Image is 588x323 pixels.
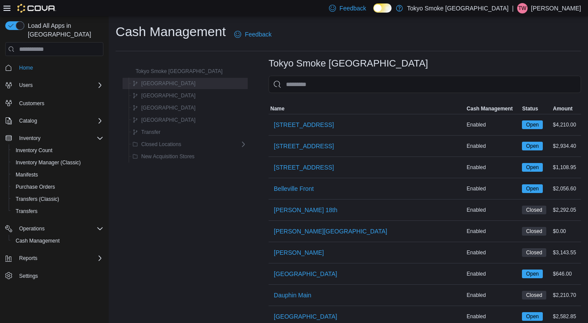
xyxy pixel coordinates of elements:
[522,206,546,214] span: Closed
[551,269,581,279] div: $646.00
[526,291,542,299] span: Closed
[129,139,185,150] button: Closed Locations
[16,80,103,90] span: Users
[12,145,56,156] a: Inventory Count
[274,227,387,236] span: [PERSON_NAME][GEOGRAPHIC_DATA]
[12,182,59,192] a: Purchase Orders
[16,237,60,244] span: Cash Management
[526,121,538,129] span: Open
[12,206,103,216] span: Transfers
[465,247,521,258] div: Enabled
[9,235,107,247] button: Cash Management
[465,183,521,194] div: Enabled
[129,151,198,162] button: New Acquisition Stores
[16,159,81,166] span: Inventory Manager (Classic)
[274,120,334,129] span: [STREET_ADDRESS]
[551,183,581,194] div: $2,056.60
[526,249,542,256] span: Closed
[116,23,226,40] h1: Cash Management
[16,208,37,215] span: Transfers
[9,193,107,205] button: Transfers (Classic)
[141,92,196,99] span: [GEOGRAPHIC_DATA]
[16,80,36,90] button: Users
[270,223,391,240] button: [PERSON_NAME][GEOGRAPHIC_DATA]
[465,269,521,279] div: Enabled
[16,196,59,203] span: Transfers (Classic)
[2,223,107,235] button: Operations
[526,185,538,193] span: Open
[9,144,107,157] button: Inventory Count
[16,183,55,190] span: Purchase Orders
[526,270,538,278] span: Open
[12,157,103,168] span: Inventory Manager (Classic)
[551,226,581,236] div: $0.00
[551,120,581,130] div: $4,210.00
[2,132,107,144] button: Inventory
[16,133,103,143] span: Inventory
[274,312,337,321] span: [GEOGRAPHIC_DATA]
[19,255,37,262] span: Reports
[270,137,337,155] button: [STREET_ADDRESS]
[16,116,40,126] button: Catalog
[19,64,33,71] span: Home
[339,4,366,13] span: Feedback
[522,184,542,193] span: Open
[531,3,581,13] p: [PERSON_NAME]
[269,103,465,114] button: Name
[17,4,56,13] img: Cova
[129,90,199,101] button: [GEOGRAPHIC_DATA]
[16,253,41,263] button: Reports
[407,3,509,13] p: Tokyo Smoke [GEOGRAPHIC_DATA]
[522,120,542,129] span: Open
[129,78,199,89] button: [GEOGRAPHIC_DATA]
[16,271,41,281] a: Settings
[553,105,572,112] span: Amount
[19,100,44,107] span: Customers
[551,311,581,322] div: $2,582.85
[2,79,107,91] button: Users
[141,104,196,111] span: [GEOGRAPHIC_DATA]
[5,58,103,305] nav: Complex example
[551,141,581,151] div: $2,934.40
[274,142,334,150] span: [STREET_ADDRESS]
[517,3,528,13] div: Terri Ward
[9,169,107,181] button: Manifests
[522,291,546,300] span: Closed
[467,105,513,112] span: Cash Management
[465,205,521,215] div: Enabled
[274,291,311,300] span: Dauphin Main
[12,145,103,156] span: Inventory Count
[526,163,538,171] span: Open
[16,97,103,108] span: Customers
[270,180,317,197] button: Belleville Front
[551,205,581,215] div: $2,292.05
[465,162,521,173] div: Enabled
[465,103,521,114] button: Cash Management
[12,206,41,216] a: Transfers
[522,270,542,278] span: Open
[9,157,107,169] button: Inventory Manager (Classic)
[518,3,527,13] span: TW
[16,171,38,178] span: Manifests
[526,142,538,150] span: Open
[12,236,103,246] span: Cash Management
[16,63,37,73] a: Home
[2,115,107,127] button: Catalog
[270,201,341,219] button: [PERSON_NAME] 18th
[129,103,199,113] button: [GEOGRAPHIC_DATA]
[526,206,542,214] span: Closed
[12,170,41,180] a: Manifests
[16,253,103,263] span: Reports
[12,194,63,204] a: Transfers (Classic)
[522,105,538,112] span: Status
[2,270,107,282] button: Settings
[522,142,542,150] span: Open
[19,225,45,232] span: Operations
[19,117,37,124] span: Catalog
[373,3,392,13] input: Dark Mode
[551,103,581,114] button: Amount
[274,206,337,214] span: [PERSON_NAME] 18th
[274,163,334,172] span: [STREET_ADDRESS]
[24,21,103,39] span: Load All Apps in [GEOGRAPHIC_DATA]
